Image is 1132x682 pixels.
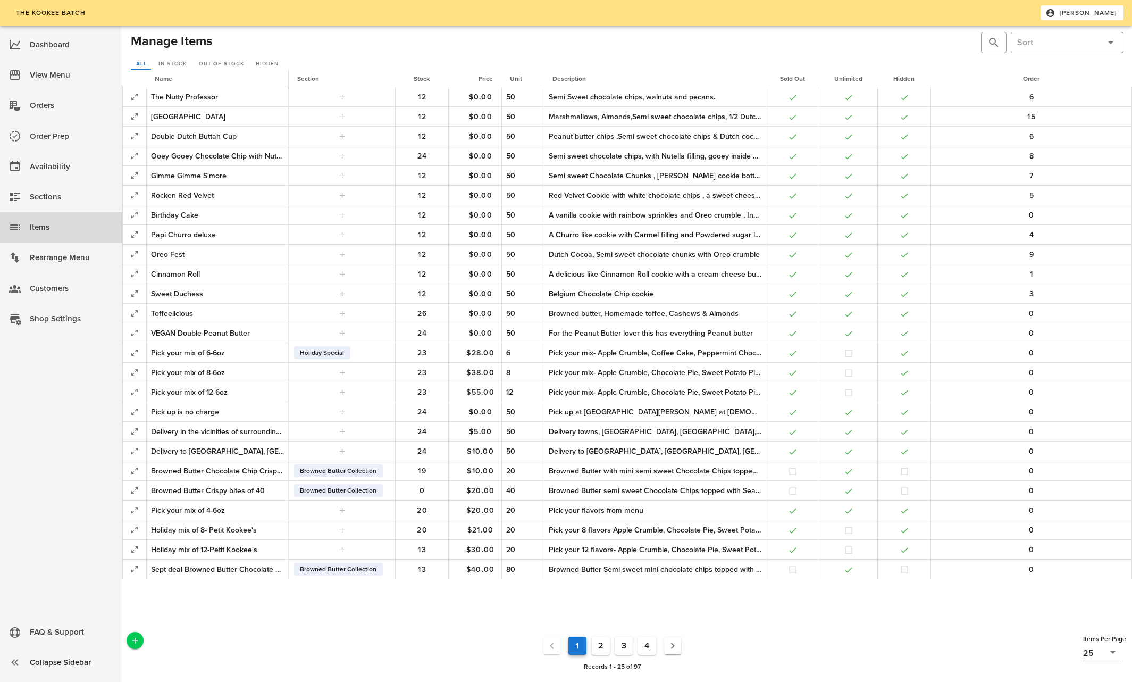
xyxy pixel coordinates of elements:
span: $0.00 [463,132,497,141]
div: A delicious like Cinnamon Roll cookie with a cream cheese butter cream filling [549,269,761,280]
div: Delivery to [GEOGRAPHIC_DATA], [GEOGRAPHIC_DATA], [GEOGRAPHIC_DATA] and DHS [549,446,761,457]
div: 50 [506,288,540,300]
div: Semi Sweet chocolate chips, walnuts and pecans. [549,92,761,103]
button: 12 [405,127,439,146]
div: Gimme Gimme S'more [151,170,284,181]
div: View Menu [30,66,114,84]
span: Out of Stock [198,61,244,67]
span: 0 [405,486,439,495]
button: 12 [405,205,439,224]
span: $0.00 [463,270,497,279]
span: 12 [405,230,439,239]
button: $0.00 [463,127,497,146]
button: Expand Record [127,286,142,301]
span: $0.00 [463,112,497,121]
span: 24 [405,152,439,161]
span: In Stock [158,61,187,67]
div: 50 [506,170,540,181]
span: 0 [1014,447,1049,456]
button: $21.00 [463,520,497,539]
button: 5 [1014,186,1049,205]
span: $0.00 [463,211,497,220]
button: Expand Record [127,365,142,380]
div: FAQ & Support [30,623,114,641]
div: Oreo Fest [151,249,284,260]
div: The Nutty Professor [151,92,284,103]
span: $21.00 [463,526,497,535]
span: 0 [1014,407,1049,417]
div: Peanut butter chips ,Semi sweet chocolate chips & Dutch cocoa powder. [549,131,761,142]
span: 20 [405,506,439,515]
span: 8 [1014,152,1049,161]
div: Availability [30,158,114,176]
div: Cinnamon Roll [151,269,284,280]
div: Pick up at [GEOGRAPHIC_DATA][PERSON_NAME] at [DEMOGRAPHIC_DATA] on THURSDAYS ONLY or [DATE] [PERS... [549,406,761,418]
div: Belgium Chocolate Chip cookie [549,288,761,300]
div: 50 [506,111,540,122]
span: 5 [1014,191,1049,200]
div: 25 [1083,646,1119,660]
span: 12 [405,112,439,121]
th: Section [289,70,395,87]
span: Browned Butter Collection [300,484,376,497]
button: 24 [405,442,439,461]
button: Expand Record [127,129,142,144]
button: Expand Record [127,345,142,360]
button: $0.00 [463,402,497,421]
button: 15 [1014,107,1049,126]
button: prepend icon [987,36,1000,49]
button: 20 [405,501,439,520]
div: Pick your flavors from menu [549,505,761,516]
button: Expand Record [127,385,142,400]
button: Expand Record [127,227,142,242]
a: Hidden [250,59,283,70]
span: 1 [1014,270,1049,279]
button: 12 [405,284,439,303]
span: Description [552,75,586,82]
button: 24 [405,402,439,421]
button: Goto Page 4 [638,637,656,655]
div: 25 [1083,648,1094,658]
button: 12 [405,166,439,185]
button: 24 [405,323,439,343]
div: [GEOGRAPHIC_DATA] [151,111,284,122]
span: 12 [405,250,439,259]
span: 12 [405,289,439,298]
button: Expand Record [127,444,142,459]
span: 0 [1014,211,1049,220]
button: 0 [1014,560,1049,579]
div: 50 [506,92,540,103]
button: 0 [1014,343,1049,362]
button: 23 [405,382,439,402]
button: Expand Record [127,188,142,203]
button: 0 [1014,461,1049,480]
span: 6 [1014,132,1049,141]
span: $0.00 [463,407,497,417]
span: Stock [414,75,430,82]
button: Next page [664,637,681,654]
span: Hidden [255,61,278,67]
button: $38.00 [463,363,497,382]
button: Expand Record [127,522,142,537]
span: Holiday Special [300,346,344,359]
span: 12 [405,270,439,279]
div: Items [30,219,114,236]
button: 26 [405,304,439,323]
div: Shop Settings [30,310,114,328]
span: 0 [1014,486,1049,495]
button: 0 [1014,481,1049,500]
div: 50 [506,249,540,260]
button: 6 [1014,127,1049,146]
span: 6 [1014,93,1049,102]
button: Expand Record [127,463,142,478]
span: $0.00 [463,93,497,102]
span: $38.00 [463,368,497,377]
div: Toffeelicious [151,308,284,319]
button: 0 [1014,540,1049,559]
button: 0 [1014,402,1049,421]
div: Ooey Gooey Chocolate Chip with Nutella filling [151,151,284,162]
div: Papi Churro deluxe [151,229,284,240]
a: The Kookee Batch [9,5,92,20]
button: $10.00 [463,461,497,480]
button: Expand Record [127,404,142,419]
